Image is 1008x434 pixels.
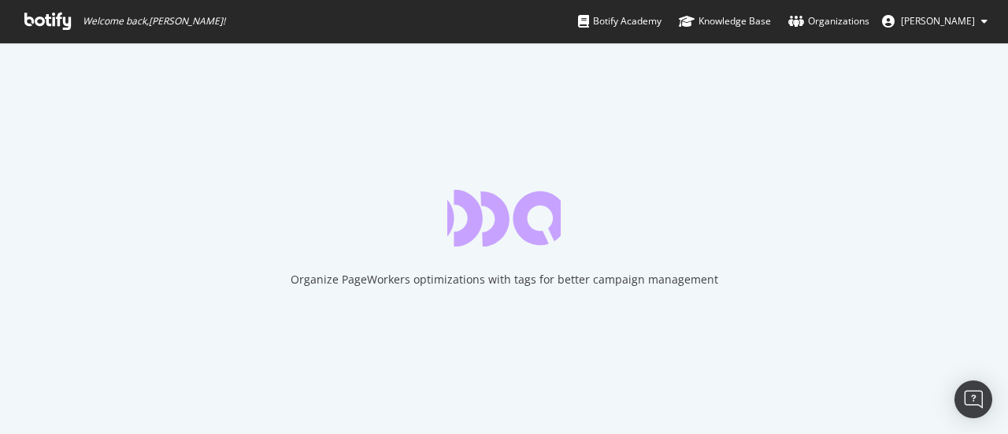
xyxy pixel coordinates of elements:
[679,13,771,29] div: Knowledge Base
[954,380,992,418] div: Open Intercom Messenger
[83,15,225,28] span: Welcome back, [PERSON_NAME] !
[578,13,661,29] div: Botify Academy
[291,272,718,287] div: Organize PageWorkers optimizations with tags for better campaign management
[447,190,561,247] div: animation
[869,9,1000,34] button: [PERSON_NAME]
[901,14,975,28] span: Siobhan Hume
[788,13,869,29] div: Organizations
